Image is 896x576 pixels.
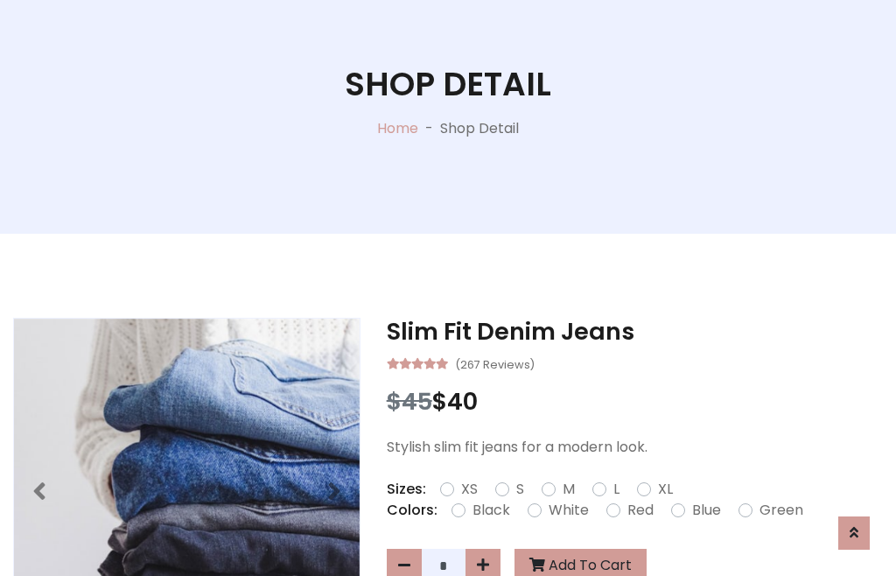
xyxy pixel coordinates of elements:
[455,353,535,374] small: (267 Reviews)
[549,500,589,521] label: White
[387,388,883,416] h3: $
[627,500,654,521] label: Red
[387,437,883,458] p: Stylish slim fit jeans for a modern look.
[387,479,426,500] p: Sizes:
[658,479,673,500] label: XL
[461,479,478,500] label: XS
[377,118,418,138] a: Home
[613,479,619,500] label: L
[345,65,551,104] h1: Shop Detail
[563,479,575,500] label: M
[387,385,432,418] span: $45
[387,500,437,521] p: Colors:
[759,500,803,521] label: Green
[440,118,519,139] p: Shop Detail
[387,318,883,346] h3: Slim Fit Denim Jeans
[418,118,440,139] p: -
[447,385,478,418] span: 40
[516,479,524,500] label: S
[472,500,510,521] label: Black
[692,500,721,521] label: Blue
